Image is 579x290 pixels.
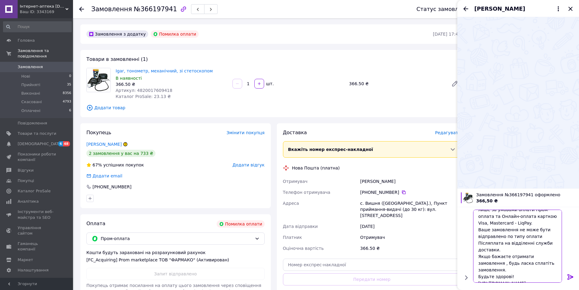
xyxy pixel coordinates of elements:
span: Додати товар [86,104,461,111]
button: Назад [462,5,469,12]
span: Інструменти веб-майстра та SEO [18,209,56,220]
div: [PHONE_NUMBER] [360,189,461,195]
div: Додати email [92,173,123,179]
span: Адреса [283,201,299,206]
span: Оплата [86,221,105,226]
span: Артикул: 4820017609418 [116,88,172,93]
div: 366.50 ₴ [116,81,228,87]
span: Замовлення [18,64,43,70]
input: Пошук [3,21,72,32]
span: 6 [58,141,63,146]
span: 48 [63,141,70,146]
span: Платник [283,235,302,240]
div: 2 замовлення у вас на 733 ₴ [86,150,155,157]
span: Замовлення та повідомлення [18,48,73,59]
span: Дата відправки [283,224,318,229]
span: Покупці [18,178,34,183]
span: №366197941 [134,5,177,13]
span: Налаштування [18,267,49,273]
span: Маркет [18,257,33,263]
input: Номер експрес-накладної [283,259,461,271]
span: 67% [92,162,102,167]
div: Помилка оплати [151,30,199,38]
span: 4793 [63,99,71,105]
div: шт. [265,81,274,87]
span: Товари в замовленні (1) [86,56,148,62]
span: Повідомлення [18,121,47,126]
span: Прийняті [21,82,40,88]
div: Кошти будуть зараховані на розрахунковий рахунок [86,250,265,263]
span: Доставка [283,130,307,135]
span: Скасовані [21,99,42,105]
span: 0 [69,74,71,79]
a: [PERSON_NAME] [86,142,122,147]
span: Каталог ProSale [18,188,51,194]
div: 366.50 ₴ [347,79,446,88]
textarea: Добрий день. Інтернет-Аптека Фармако працює лише за умовами оплати Пром-оплата та Онлайн-оплата к... [473,210,562,283]
span: Товари та послуги [18,131,56,136]
span: Замовлення №366197941 оформлено [476,192,575,198]
div: Ваш ID: 3343169 [20,9,73,15]
span: 6 [69,108,71,114]
span: [DEMOGRAPHIC_DATA] [18,141,63,147]
span: Виконані [21,91,40,96]
span: Пром-оплата [101,235,252,242]
div: Замовлення з додатку [86,30,148,38]
div: Нова Пошта (платна) [291,165,341,171]
div: [PERSON_NAME] [359,176,462,187]
time: [DATE] 17:42 [433,32,461,37]
span: 366,50 ₴ [476,198,498,203]
div: [FC_Acquiring] Prom marketplace ТОВ "ФАРМАКО" (Активирован) [86,257,265,263]
span: Оплачені [21,108,40,114]
span: В наявності [116,76,142,81]
div: Повернутися назад [79,6,84,12]
span: Гаманець компанії [18,241,56,252]
img: 2679355814_w100_h100_igar-tonometr-mehanichnij.jpg [463,192,474,203]
span: Телефон отримувача [283,190,330,195]
span: Управління сайтом [18,225,56,236]
span: Замовлення [91,5,132,13]
div: Помилка оплати [217,220,265,228]
div: 366.50 ₴ [359,243,462,254]
span: Покупець [86,130,111,135]
div: с. Вишня ([GEOGRAPHIC_DATA].), Пункт приймання-видачі (до 30 кг): вул. [STREET_ADDRESS] [359,198,462,221]
a: Igar, тонометр, механічний, зі стетоскопом [116,68,213,73]
div: Отримувач [359,232,462,243]
div: успішних покупок [86,162,144,168]
span: Вкажіть номер експрес-накладної [288,147,373,152]
span: Каталог ProSale: 23.13 ₴ [116,94,171,99]
span: 8356 [63,91,71,96]
span: Відгуки [18,168,33,173]
div: [DATE] [359,221,462,232]
span: [PERSON_NAME] [474,5,525,13]
div: Додати email [86,173,123,179]
span: Змінити покупця [227,130,265,135]
button: Запит відправлено [86,268,265,280]
button: Закрити [567,5,574,12]
span: Головна [18,38,35,43]
span: Оціночна вартість [283,246,324,251]
span: Отримувач [283,179,308,184]
span: Редагувати [435,130,461,135]
span: Інтернет-аптека Farmaco.ua [20,4,65,9]
button: [PERSON_NAME] [474,5,562,13]
div: [PHONE_NUMBER] [92,184,132,190]
a: Редагувати [449,78,461,90]
span: Додати відгук [232,162,264,167]
span: Аналітика [18,199,39,204]
span: Нові [21,74,30,79]
span: 35 [67,82,71,88]
div: Статус замовлення [417,6,473,12]
img: Igar, тонометр, механічний, зі стетоскопом [87,68,110,92]
span: Показники роботи компанії [18,152,56,162]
